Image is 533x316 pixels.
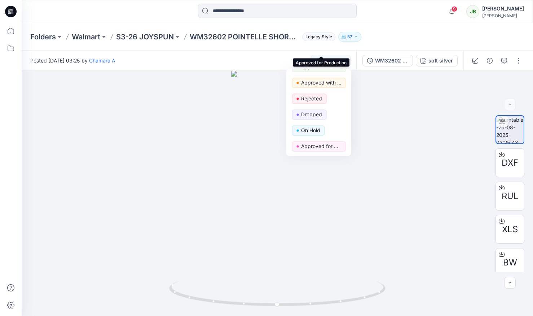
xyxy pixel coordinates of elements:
[466,5,479,18] div: JB
[496,116,524,143] img: turntable-26-08-2025-03:25:48
[482,4,524,13] div: [PERSON_NAME]
[347,33,352,41] p: 57
[301,110,322,119] p: Dropped
[428,57,453,65] div: soft silver
[362,55,413,66] button: WM32602 POINTELLE SHORT_DEV_REV1
[30,32,56,42] a: Folders
[301,94,322,103] p: Rejected
[30,57,115,64] span: Posted [DATE] 03:25 by
[72,32,100,42] a: Walmart
[503,256,517,269] span: BW
[484,55,495,66] button: Details
[299,32,335,42] button: Legacy Style
[89,57,115,64] a: Chamara A
[502,156,518,169] span: DXF
[302,33,335,41] span: Legacy Style
[301,126,320,135] p: On Hold
[190,32,299,42] p: WM32602 POINTELLE SHORT_DEV_REV1
[301,78,342,87] p: Approved with corrections
[502,190,519,203] span: RUL
[375,57,408,65] div: WM32602 POINTELLE SHORT_DEV_REV1
[502,223,518,236] span: XLS
[116,32,174,42] a: S3-26 JOYSPUN
[451,6,457,12] span: 9
[301,142,342,151] p: Approved for Upload to customer platform
[482,13,524,18] div: [PERSON_NAME]
[338,32,361,42] button: 57
[416,55,458,66] button: soft silver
